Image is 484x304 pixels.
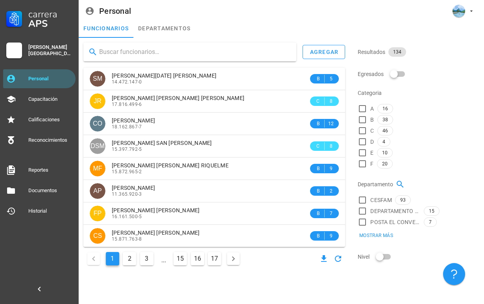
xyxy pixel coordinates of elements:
[370,105,374,113] span: A
[3,161,76,180] a: Reportes
[382,137,385,146] span: 4
[382,104,388,113] span: 16
[112,191,142,197] span: 11.365.920-3
[90,93,105,109] div: avatar
[93,228,102,244] span: CS
[28,76,72,82] div: Personal
[328,75,334,83] span: 5
[28,137,72,143] div: Reconocimientos
[112,207,200,213] span: [PERSON_NAME] [PERSON_NAME]
[382,115,388,124] span: 38
[28,187,72,194] div: Documentos
[93,71,102,87] span: SM
[112,72,216,79] span: [PERSON_NAME][DATE] [PERSON_NAME]
[227,252,240,265] button: Página siguiente
[112,185,155,191] span: [PERSON_NAME]
[157,252,170,265] span: ...
[370,207,421,215] span: DEPARTAMENTO DE SALUD
[90,228,105,244] div: avatar
[83,250,244,267] nav: Navegación de paginación
[112,236,142,242] span: 15.871.763-8
[358,247,479,266] div: Nivel
[112,146,142,152] span: 15.397.792-5
[3,202,76,221] a: Historial
[3,69,76,88] a: Personal
[112,214,142,219] span: 16.161.500-5
[28,44,72,57] div: [PERSON_NAME][GEOGRAPHIC_DATA]
[90,138,105,154] div: avatar
[28,117,72,123] div: Calificaciones
[315,97,321,105] span: C
[140,252,153,265] button: Ir a la página 3
[328,120,334,128] span: 12
[315,120,321,128] span: B
[382,148,388,157] span: 10
[3,131,76,150] a: Reconocimientos
[354,230,398,241] button: Mostrar más
[400,196,406,204] span: 93
[359,233,393,238] span: Mostrar más
[358,43,479,61] div: Resultados
[90,116,105,132] div: avatar
[106,252,119,265] button: Página actual, página 1
[191,252,204,265] button: Ir a la página 16
[370,218,421,226] span: POSTA EL CONVENTO
[112,124,142,130] span: 18.162.867-7
[315,232,321,240] span: B
[328,187,334,195] span: 2
[3,90,76,109] a: Capacitación
[123,252,136,265] button: Ir a la página 2
[112,102,142,107] span: 17.816.499-6
[90,71,105,87] div: avatar
[112,95,244,101] span: [PERSON_NAME] [PERSON_NAME] [PERSON_NAME]
[112,169,142,174] span: 15.872.965-2
[370,127,374,135] span: C
[28,167,72,173] div: Reportes
[112,162,229,169] span: [PERSON_NAME] [PERSON_NAME] RIQUELME
[370,160,373,168] span: F
[91,138,105,154] span: DSM
[370,138,374,146] span: D
[93,183,102,199] span: AP
[79,19,133,38] a: funcionarios
[112,79,142,85] span: 14.472.147-0
[93,161,102,176] span: MF
[429,207,434,215] span: 15
[370,149,373,157] span: E
[370,196,392,204] span: CESFAM
[28,208,72,214] div: Historial
[453,5,465,17] div: avatar
[315,187,321,195] span: B
[328,209,334,217] span: 7
[28,96,72,102] div: Capacitación
[315,142,321,150] span: C
[112,117,155,124] span: [PERSON_NAME]
[393,47,401,57] span: 134
[28,9,72,19] div: Carrera
[112,140,212,146] span: [PERSON_NAME] SAN [PERSON_NAME]
[303,45,345,59] button: agregar
[358,65,479,83] div: Egresados
[28,19,72,28] div: APS
[112,230,200,236] span: [PERSON_NAME] [PERSON_NAME]
[94,93,102,109] span: JR
[3,110,76,129] a: Calificaciones
[174,252,187,265] button: Ir a la página 15
[309,49,338,55] div: agregar
[382,159,388,168] span: 20
[90,161,105,176] div: avatar
[99,7,131,15] div: Personal
[315,209,321,217] span: B
[328,142,334,150] span: 8
[315,165,321,172] span: B
[358,175,479,194] div: Departamento
[93,116,102,132] span: CO
[328,97,334,105] span: 8
[328,232,334,240] span: 9
[315,75,321,83] span: B
[429,218,432,226] span: 7
[208,252,221,265] button: Ir a la página 17
[94,206,102,221] span: FP
[382,126,388,135] span: 46
[133,19,195,38] a: departamentos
